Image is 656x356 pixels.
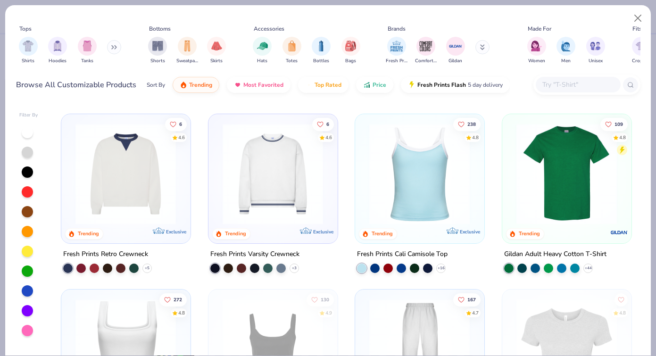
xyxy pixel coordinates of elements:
div: Accessories [254,25,284,33]
button: filter button [207,37,226,65]
span: Cropped [632,58,651,65]
button: filter button [19,37,38,65]
div: Brands [388,25,406,33]
div: 4.8 [619,134,626,141]
div: Tops [19,25,32,33]
div: filter for Cropped [632,37,651,65]
span: + 3 [292,265,297,271]
div: filter for Bags [341,37,360,65]
div: 4.8 [178,309,185,316]
button: Like [600,117,628,131]
button: filter button [176,37,198,65]
span: Bottles [313,58,329,65]
img: Shorts Image [152,41,163,51]
img: b6dde052-8961-424d-8094-bd09ce92eca4 [328,123,438,224]
button: filter button [282,37,301,65]
span: Men [561,58,571,65]
span: 167 [467,297,476,302]
span: Unisex [589,58,603,65]
div: 4.9 [325,309,332,316]
button: Like [307,293,334,306]
div: 4.8 [619,309,626,316]
div: Bottoms [149,25,171,33]
span: Exclusive [166,228,186,234]
img: Fresh Prints Image [390,39,404,53]
img: 3abb6cdb-110e-4e18-92a0-dbcd4e53f056 [71,123,181,224]
img: flash.gif [408,81,415,89]
button: filter button [148,37,167,65]
div: Made For [528,25,551,33]
span: Tanks [81,58,93,65]
div: filter for Comfort Colors [415,37,437,65]
div: filter for Men [556,37,575,65]
img: Hats Image [257,41,268,51]
div: Fresh Prints Retro Crewneck [63,248,148,260]
div: Sort By [147,81,165,89]
span: 272 [174,297,182,302]
button: filter button [556,37,575,65]
span: + 16 [438,265,445,271]
span: Comfort Colors [415,58,437,65]
button: Like [453,117,481,131]
div: Gildan Adult Heavy Cotton T-Shirt [504,248,606,260]
span: 5 day delivery [468,80,503,91]
span: Most Favorited [243,81,283,89]
span: Exclusive [460,228,480,234]
div: filter for Shorts [148,37,167,65]
img: Gildan Image [448,39,463,53]
button: filter button [312,37,331,65]
div: filter for Hoodies [48,37,67,65]
div: filter for Gildan [446,37,465,65]
img: Tanks Image [82,41,92,51]
div: filter for Fresh Prints [386,37,407,65]
span: Bags [345,58,356,65]
button: filter button [415,37,437,65]
div: filter for Sweatpants [176,37,198,65]
span: Price [373,81,386,89]
img: 4d4398e1-a86f-4e3e-85fd-b9623566810e [218,123,328,224]
img: most_fav.gif [234,81,241,89]
div: Fits [632,25,642,33]
div: Filter By [19,112,38,119]
img: db319196-8705-402d-8b46-62aaa07ed94f [512,123,622,224]
button: Like [165,117,187,131]
div: Fresh Prints Cali Camisole Top [357,248,448,260]
input: Try "T-Shirt" [541,79,614,90]
img: Comfort Colors Image [419,39,433,53]
span: 109 [614,122,623,126]
span: Fresh Prints Flash [417,81,466,89]
button: Like [159,293,187,306]
button: filter button [386,37,407,65]
button: Trending [173,77,219,93]
img: Unisex Image [590,41,601,51]
img: Skirts Image [211,41,222,51]
button: Most Favorited [227,77,291,93]
span: 238 [467,122,476,126]
span: 6 [179,122,182,126]
span: Sweatpants [176,58,198,65]
div: filter for Hats [253,37,272,65]
span: Women [528,58,545,65]
div: filter for Skirts [207,37,226,65]
img: Women Image [531,41,542,51]
span: 130 [321,297,329,302]
span: Skirts [210,58,223,65]
div: filter for Totes [282,37,301,65]
span: Fresh Prints [386,58,407,65]
span: Hoodies [49,58,66,65]
button: filter button [341,37,360,65]
span: Totes [286,58,298,65]
button: filter button [632,37,651,65]
span: + 5 [145,265,149,271]
span: Top Rated [315,81,341,89]
div: 4.7 [472,309,479,316]
img: Sweatpants Image [182,41,192,51]
img: Totes Image [287,41,297,51]
button: Fresh Prints Flash5 day delivery [401,77,510,93]
span: Exclusive [313,228,333,234]
button: Like [453,293,481,306]
div: filter for Shirts [19,37,38,65]
button: filter button [48,37,67,65]
img: Cropped Image [636,41,647,51]
button: Like [614,293,628,306]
